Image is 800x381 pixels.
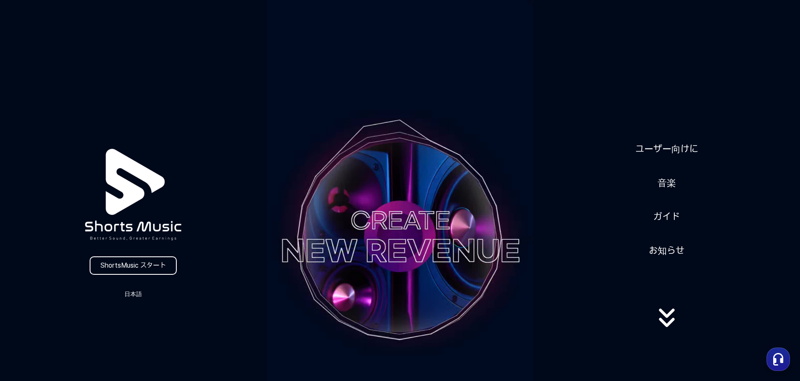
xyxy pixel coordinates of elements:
[645,240,688,261] a: お知らせ
[113,288,153,300] button: 日本語
[90,256,177,275] a: ShortsMusic スタート
[654,173,679,193] a: 音楽
[650,207,683,227] a: ガイド
[632,139,702,159] a: ユーザー向けに
[65,126,202,263] img: logo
